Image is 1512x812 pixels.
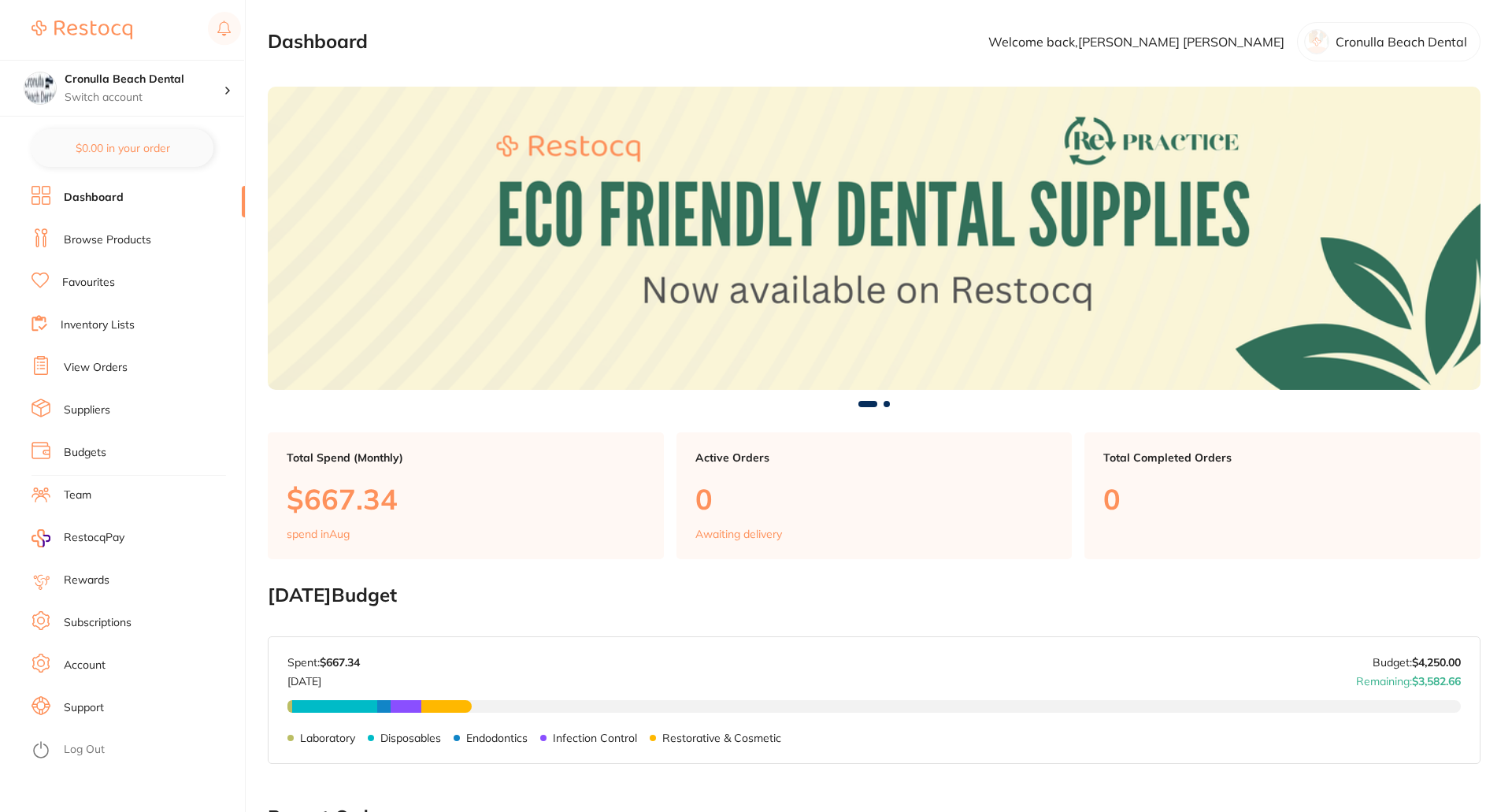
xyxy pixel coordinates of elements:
p: Laboratory [300,732,355,744]
p: Switch account [65,90,224,106]
p: Budget: [1373,656,1461,669]
a: Total Spend (Monthly)$667.34spend inAug [268,432,664,560]
a: Total Completed Orders0 [1084,432,1480,560]
p: Endodontics [466,732,528,744]
a: RestocqPay [31,529,124,547]
p: Cronulla Beach Dental [1336,35,1467,49]
a: Favourites [62,275,115,291]
button: $0.00 in your order [31,129,213,167]
p: Spent: [287,656,360,669]
a: Active Orders0Awaiting delivery [676,432,1073,560]
strong: $4,250.00 [1412,655,1461,669]
a: Subscriptions [64,615,132,631]
h2: [DATE] Budget [268,584,1480,606]
p: Awaiting delivery [695,528,782,540]
p: Total Completed Orders [1103,451,1462,464]
a: View Orders [64,360,128,376]
a: Dashboard [64,190,124,206]
img: RestocqPay [31,529,50,547]
p: Active Orders [695,451,1054,464]
a: Account [64,658,106,673]
p: Total Spend (Monthly) [287,451,645,464]
span: RestocqPay [64,530,124,546]
p: Remaining: [1356,669,1461,688]
p: Disposables [380,732,441,744]
a: Team [64,488,91,503]
a: Log Out [64,742,105,758]
p: $667.34 [287,483,645,515]
button: Log Out [31,738,240,763]
a: Support [64,700,104,716]
h4: Cronulla Beach Dental [65,72,224,87]
img: Restocq Logo [31,20,132,39]
a: Budgets [64,445,106,461]
img: Cronulla Beach Dental [24,72,56,104]
a: Browse Products [64,232,151,248]
p: Restorative & Cosmetic [662,732,781,744]
p: Infection Control [553,732,637,744]
a: Inventory Lists [61,317,135,333]
p: spend in Aug [287,528,350,540]
strong: $3,582.66 [1412,674,1461,688]
a: Restocq Logo [31,12,132,48]
h2: Dashboard [268,31,368,53]
p: Welcome back, [PERSON_NAME] [PERSON_NAME] [988,35,1284,49]
p: 0 [695,483,1054,515]
a: Rewards [64,573,109,588]
p: [DATE] [287,669,360,688]
a: Suppliers [64,402,110,418]
strong: $667.34 [320,655,360,669]
p: 0 [1103,483,1462,515]
img: Dashboard [268,87,1480,390]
